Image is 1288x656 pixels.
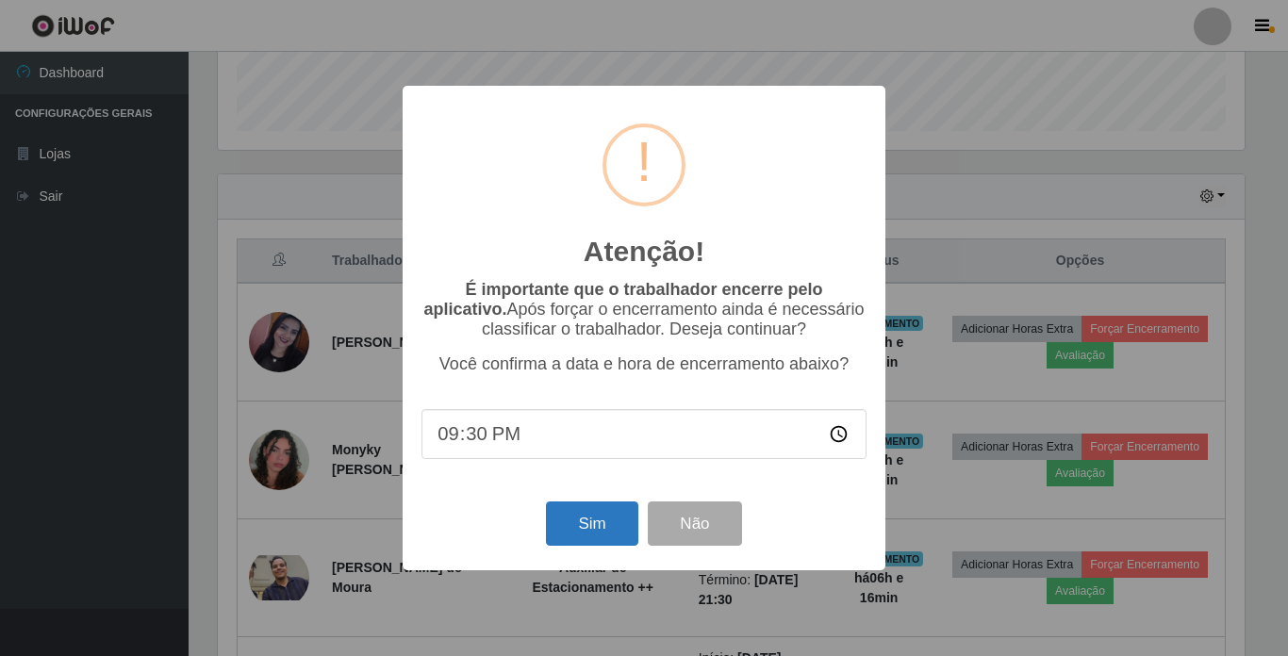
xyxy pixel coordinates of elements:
p: Você confirma a data e hora de encerramento abaixo? [421,354,867,374]
b: É importante que o trabalhador encerre pelo aplicativo. [423,280,822,319]
button: Sim [546,501,637,546]
button: Não [648,501,741,546]
h2: Atenção! [584,235,704,269]
p: Após forçar o encerramento ainda é necessário classificar o trabalhador. Deseja continuar? [421,280,867,339]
